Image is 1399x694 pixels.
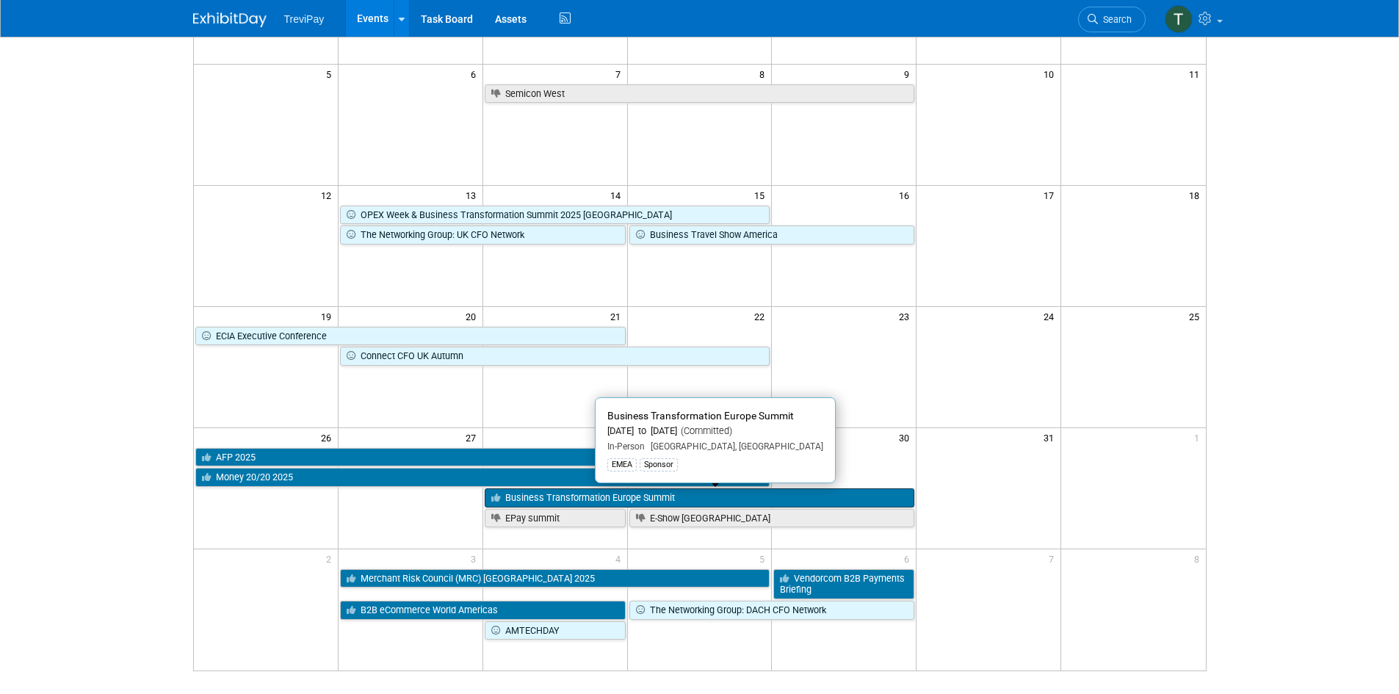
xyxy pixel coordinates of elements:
[640,458,678,471] div: Sponsor
[629,509,915,528] a: E-Show [GEOGRAPHIC_DATA]
[195,468,770,487] a: Money 20/20 2025
[1042,186,1060,204] span: 17
[284,13,325,25] span: TreviPay
[325,549,338,568] span: 2
[1193,428,1206,447] span: 1
[319,186,338,204] span: 12
[193,12,267,27] img: ExhibitDay
[485,621,626,640] a: AMTECHDAY
[340,225,626,245] a: The Networking Group: UK CFO Network
[645,441,823,452] span: [GEOGRAPHIC_DATA], [GEOGRAPHIC_DATA]
[319,307,338,325] span: 19
[464,186,482,204] span: 13
[485,488,915,507] a: Business Transformation Europe Summit
[1187,186,1206,204] span: 18
[469,65,482,83] span: 6
[340,347,770,366] a: Connect CFO UK Autumn
[340,601,626,620] a: B2B eCommerce World Americas
[340,569,770,588] a: Merchant Risk Council (MRC) [GEOGRAPHIC_DATA] 2025
[1042,65,1060,83] span: 10
[629,225,915,245] a: Business Travel Show America
[1042,428,1060,447] span: 31
[607,410,794,422] span: Business Transformation Europe Summit
[903,549,916,568] span: 6
[897,186,916,204] span: 16
[319,428,338,447] span: 26
[614,549,627,568] span: 4
[629,601,915,620] a: The Networking Group: DACH CFO Network
[609,307,627,325] span: 21
[903,65,916,83] span: 9
[195,327,626,346] a: ECIA Executive Conference
[758,549,771,568] span: 5
[464,428,482,447] span: 27
[753,186,771,204] span: 15
[614,65,627,83] span: 7
[485,84,915,104] a: Semicon West
[1193,549,1206,568] span: 8
[325,65,338,83] span: 5
[897,428,916,447] span: 30
[1187,65,1206,83] span: 11
[485,509,626,528] a: EPay summit
[609,186,627,204] span: 14
[1047,549,1060,568] span: 7
[897,307,916,325] span: 23
[1078,7,1146,32] a: Search
[464,307,482,325] span: 20
[195,448,770,467] a: AFP 2025
[1042,307,1060,325] span: 24
[773,569,914,599] a: Vendorcom B2B Payments Briefing
[758,65,771,83] span: 8
[677,425,732,436] span: (Committed)
[1187,307,1206,325] span: 25
[1098,14,1132,25] span: Search
[340,206,770,225] a: OPEX Week & Business Transformation Summit 2025 [GEOGRAPHIC_DATA]
[753,307,771,325] span: 22
[1165,5,1193,33] img: Tara DePaepe
[607,441,645,452] span: In-Person
[607,425,823,438] div: [DATE] to [DATE]
[607,458,637,471] div: EMEA
[469,549,482,568] span: 3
